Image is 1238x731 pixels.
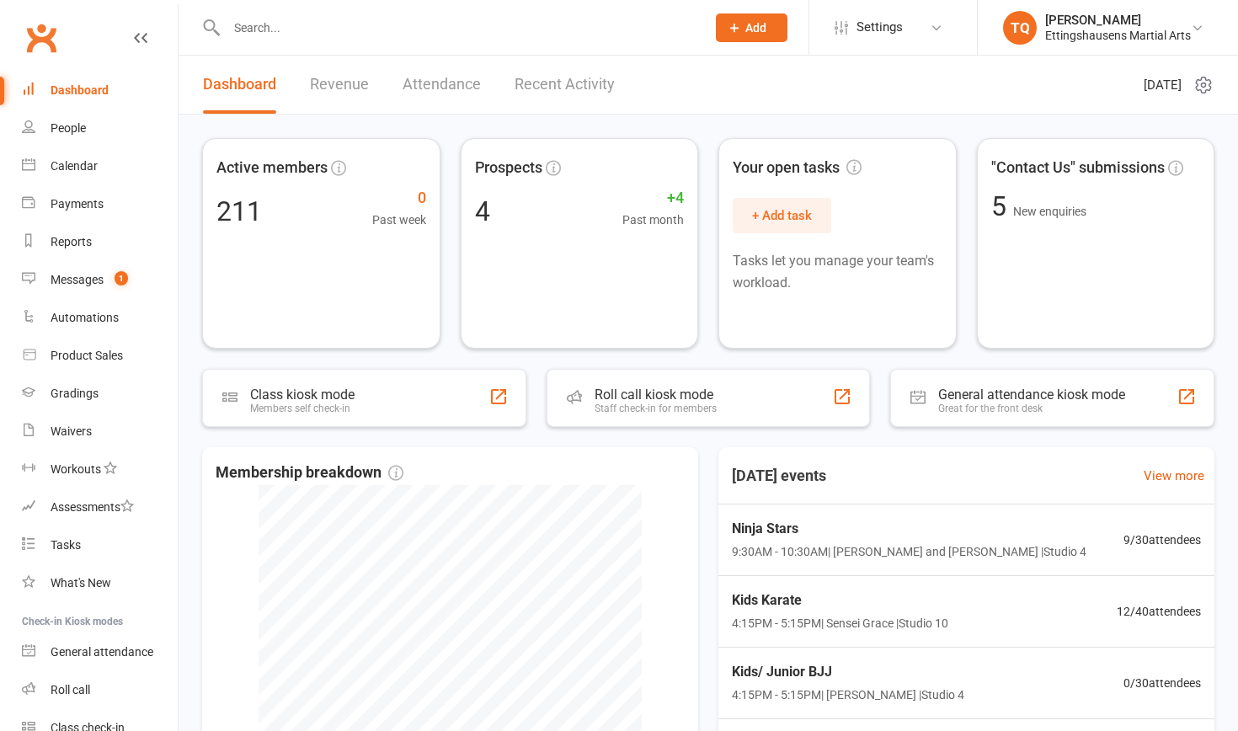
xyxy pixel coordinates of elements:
div: 4 [475,198,490,225]
a: Workouts [22,451,178,488]
span: Settings [856,8,903,46]
a: Calendar [22,147,178,185]
span: +4 [622,186,684,211]
div: 211 [216,198,262,225]
a: Reports [22,223,178,261]
span: 4:15PM - 5:15PM | Sensei Grace | Studio 10 [732,614,948,632]
span: Add [745,21,766,35]
div: People [51,121,86,135]
div: [PERSON_NAME] [1045,13,1191,28]
span: Kids/ Junior BJJ [732,661,964,683]
button: Add [716,13,787,42]
button: + Add task [733,198,831,233]
span: 9:30AM - 10:30AM | [PERSON_NAME] and [PERSON_NAME] | Studio 4 [732,542,1086,561]
a: Waivers [22,413,178,451]
a: Roll call [22,671,178,709]
span: 1 [115,271,128,285]
div: Product Sales [51,349,123,362]
a: Dashboard [22,72,178,109]
a: What's New [22,564,178,602]
div: General attendance [51,645,153,659]
div: What's New [51,576,111,590]
div: Messages [51,273,104,286]
div: Staff check-in for members [595,403,717,414]
div: Ettingshausens Martial Arts [1045,28,1191,43]
a: Recent Activity [515,56,615,114]
div: Roll call [51,683,90,696]
div: Automations [51,311,119,324]
a: Attendance [403,56,481,114]
a: View more [1144,466,1204,486]
div: Reports [51,235,92,248]
a: Revenue [310,56,369,114]
span: Past week [372,211,426,229]
a: People [22,109,178,147]
input: Search... [221,16,694,40]
span: New enquiries [1013,205,1086,218]
h3: [DATE] events [718,461,840,491]
div: Assessments [51,500,134,514]
span: 0 / 30 attendees [1123,674,1201,692]
a: Product Sales [22,337,178,375]
span: Kids Karate [732,590,948,611]
span: 12 / 40 attendees [1117,602,1201,621]
span: [DATE] [1144,75,1182,95]
div: Great for the front desk [938,403,1125,414]
div: Dashboard [51,83,109,97]
div: Gradings [51,387,99,400]
a: Clubworx [20,17,62,59]
a: General attendance kiosk mode [22,633,178,671]
span: Active members [216,156,328,180]
div: Payments [51,197,104,211]
div: TQ [1003,11,1037,45]
a: Dashboard [203,56,276,114]
a: Tasks [22,526,178,564]
span: Your open tasks [733,156,862,180]
span: Ninja Stars [732,518,1086,540]
span: Prospects [475,156,542,180]
div: Roll call kiosk mode [595,387,717,403]
span: Membership breakdown [216,461,403,485]
div: Members self check-in [250,403,355,414]
span: 0 [372,186,426,211]
div: Tasks [51,538,81,552]
a: Assessments [22,488,178,526]
span: Past month [622,211,684,229]
div: General attendance kiosk mode [938,387,1125,403]
span: "Contact Us" submissions [991,156,1165,180]
div: Waivers [51,424,92,438]
p: Tasks let you manage your team's workload. [733,250,942,293]
span: 4:15PM - 5:15PM | [PERSON_NAME] | Studio 4 [732,686,964,704]
span: 9 / 30 attendees [1123,531,1201,549]
a: Automations [22,299,178,337]
div: Class kiosk mode [250,387,355,403]
div: Calendar [51,159,98,173]
a: Payments [22,185,178,223]
a: Gradings [22,375,178,413]
span: 5 [991,190,1013,222]
div: Workouts [51,462,101,476]
a: Messages 1 [22,261,178,299]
